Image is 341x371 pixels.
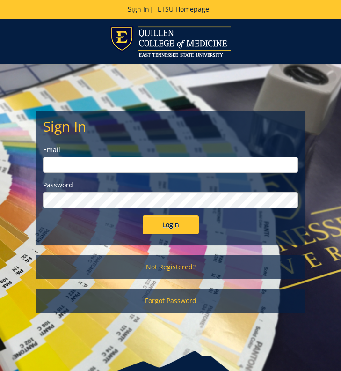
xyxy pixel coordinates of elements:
h2: Sign In [43,119,298,134]
p: | [36,5,306,14]
input: Login [143,215,199,234]
a: Not Registered? [36,255,306,279]
label: Email [43,145,298,155]
a: Sign In [128,5,149,14]
img: ETSU logo [110,26,231,57]
a: ETSU Homepage [153,5,214,14]
a: Forgot Password [36,289,306,313]
label: Password [43,180,298,190]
